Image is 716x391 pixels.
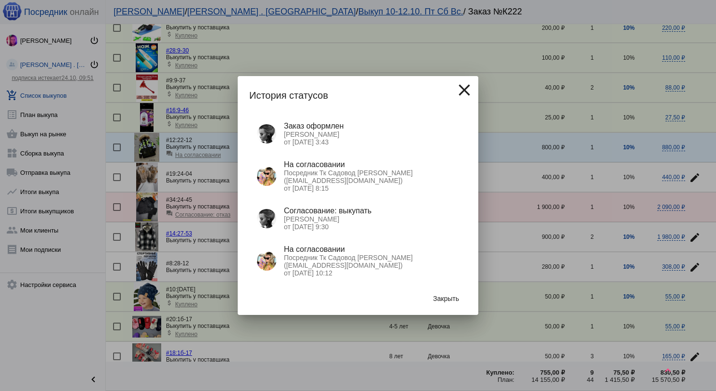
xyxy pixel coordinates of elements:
[249,88,467,103] h2: История статусов
[284,207,459,215] div: Согласование: выкупать
[284,184,459,192] p: от [DATE] 8:15
[284,223,459,231] p: от [DATE] 9:30
[257,167,276,186] img: klfIT1i2k3saJfNGA6XPqTU7p5ZjdXiiDsm8fFA7nihaIQp9Knjm0Fohy3f__4ywE27KCYV1LPWaOQBexqZpekWk.jpg
[257,124,276,143] img: 9bX9eWR0xDgCiTIhQTzpvXJIoeDPQLXe9CHnn3Gs1PGb3J-goD_dDXIagjGUYbFRmMTp9d7qhpcK6TVyPhbmsz2d.jpg
[425,290,467,307] button: Закрыть
[257,251,276,271] img: klfIT1i2k3saJfNGA6XPqTU7p5ZjdXiiDsm8fFA7nihaIQp9Knjm0Fohy3f__4ywE27KCYV1LPWaOQBexqZpekWk.jpg
[284,254,459,269] p: Посредник Тк Садовод [PERSON_NAME] ([EMAIL_ADDRESS][DOMAIN_NAME])
[284,122,459,130] div: Заказ оформлен
[257,209,276,228] img: 9bX9eWR0xDgCiTIhQTzpvXJIoeDPQLXe9CHnn3Gs1PGb3J-goD_dDXIagjGUYbFRmMTp9d7qhpcK6TVyPhbmsz2d.jpg
[284,215,459,223] p: [PERSON_NAME]
[284,130,459,138] p: [PERSON_NAME]
[433,295,459,302] span: Закрыть
[284,269,459,277] p: от [DATE] 10:12
[662,365,674,376] mat-icon: keyboard_arrow_up
[284,245,459,254] div: На согласовании
[284,160,459,169] div: На согласовании
[455,80,474,100] mat-icon: close
[284,138,459,146] p: от [DATE] 3:43
[284,169,459,184] p: Посредник Тк Садовод [PERSON_NAME] ([EMAIL_ADDRESS][DOMAIN_NAME])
